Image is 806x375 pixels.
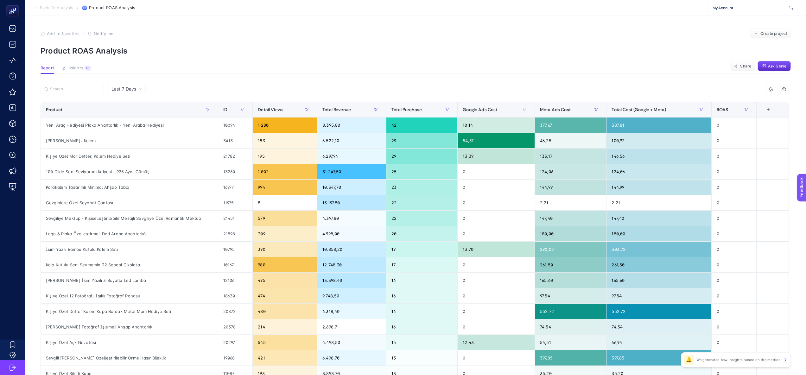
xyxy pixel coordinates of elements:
[712,242,756,257] div: 0
[606,226,711,241] div: 180,00
[606,211,711,226] div: 147,40
[535,226,606,241] div: 180,00
[218,195,253,210] div: 11975
[386,195,457,210] div: 22
[386,304,457,319] div: 16
[762,107,767,121] div: 9 items selected
[386,242,457,257] div: 19
[758,61,791,71] button: Ask Genie
[47,31,79,36] span: Add to favorites
[218,319,253,334] div: 20378
[606,304,711,319] div: 552,72
[41,304,218,319] div: Kişiye Özel Defter Kalem Kupa Bardak Metal Mum Hediye Seti
[386,118,457,133] div: 42
[218,257,253,272] div: 10167
[253,211,317,226] div: 579
[386,335,457,350] div: 15
[218,118,253,133] div: 10094
[712,164,756,179] div: 0
[762,107,774,112] div: +
[322,107,351,112] span: Total Revenue
[317,226,386,241] div: 4.998,00
[41,350,218,365] div: Sevgili [PERSON_NAME] Özelleştirilebilir Örme Hasır Bileklik
[85,66,91,71] div: 10
[386,226,457,241] div: 20
[535,118,606,133] div: 377,67
[218,149,253,164] div: 21782
[535,133,606,148] div: 46,25
[386,319,457,334] div: 16
[386,133,457,148] div: 29
[41,180,218,195] div: Karakalem Tasarımlı Minimal Ahşap Tablo
[606,118,711,133] div: 387,81
[712,211,756,226] div: 0
[46,107,62,112] span: Product
[535,242,606,257] div: 290,02
[111,86,136,92] span: Last 7 Days
[458,335,535,350] div: 12,43
[458,180,535,195] div: 0
[606,257,711,272] div: 261,50
[712,304,756,319] div: 0
[317,195,386,210] div: 13.197,80
[253,242,317,257] div: 390
[712,118,756,133] div: 0
[253,164,317,179] div: 1.002
[458,242,535,257] div: 13,70
[317,319,386,334] div: 2.698,71
[317,180,386,195] div: 10.347,70
[94,31,113,36] span: Notify me
[458,164,535,179] div: 0
[730,61,755,71] button: Share
[391,107,422,112] span: Total Purchase
[712,273,756,288] div: 0
[41,133,218,148] div: [PERSON_NAME]z Kalem
[789,5,793,11] img: svg%3e
[253,273,317,288] div: 495
[712,335,756,350] div: 0
[386,149,457,164] div: 29
[41,288,218,303] div: Kişiye Özel 12 Fotoğraflı Işıklı Fotoğraf Panosu
[535,304,606,319] div: 552,72
[606,350,711,365] div: 397,85
[218,273,253,288] div: 12106
[458,319,535,334] div: 0
[253,335,317,350] div: 545
[540,107,571,112] span: Meta Ads Cost
[253,118,317,133] div: 1.280
[458,273,535,288] div: 0
[317,118,386,133] div: 8.395,80
[712,195,756,210] div: 0
[717,107,728,112] span: ROAS
[386,257,457,272] div: 17
[458,149,535,164] div: 13,39
[606,335,711,350] div: 66,94
[386,273,457,288] div: 16
[253,195,317,210] div: 8
[50,87,100,92] input: Search
[535,350,606,365] div: 397,85
[253,133,317,148] div: 183
[317,350,386,365] div: 6.498,70
[218,180,253,195] div: 16977
[253,288,317,303] div: 474
[535,319,606,334] div: 74,54
[612,107,666,112] span: Total Cost (Google + Meta)
[684,355,694,365] div: 🔔
[317,149,386,164] div: 6.297,94
[253,149,317,164] div: 195
[41,195,218,210] div: Gezginlere Özel Seyahat Çantası
[696,357,780,362] p: We generated new insights based on the metrics
[760,31,787,36] span: Create project
[253,350,317,365] div: 421
[253,304,317,319] div: 480
[712,350,756,365] div: 0
[386,288,457,303] div: 16
[223,107,227,112] span: ID
[317,257,386,272] div: 12.748,30
[535,195,606,210] div: 2,21
[606,273,711,288] div: 165,60
[712,180,756,195] div: 0
[535,149,606,164] div: 133,17
[218,242,253,257] div: 10795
